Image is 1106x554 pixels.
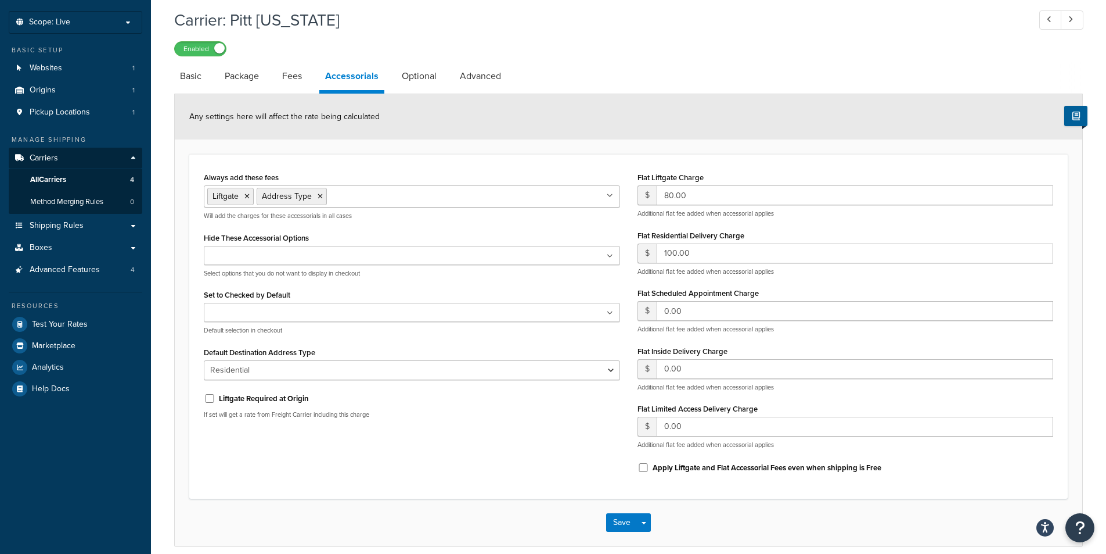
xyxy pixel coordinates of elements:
li: Carriers [9,148,142,214]
a: Carriers [9,148,142,169]
a: Basic [174,62,207,90]
label: Set to Checked by Default [204,291,290,299]
span: Liftgate [212,190,239,202]
a: Package [219,62,265,90]
p: Will add the charges for these accessorials in all cases [204,212,620,220]
a: Origins1 [9,80,142,101]
span: Advanced Features [30,265,100,275]
span: $ [637,244,657,263]
span: 0 [130,197,134,207]
span: Marketplace [32,341,75,351]
span: $ [637,185,657,205]
span: 1 [132,108,135,117]
span: $ [637,417,657,437]
p: If set will get a rate from Freight Carrier including this charge [204,410,620,419]
span: Shipping Rules [30,221,84,231]
a: Help Docs [9,378,142,399]
span: 4 [130,175,134,185]
span: Any settings here will affect the rate being calculated [189,110,380,123]
a: Accessorials [319,62,384,94]
label: Flat Liftgate Charge [637,173,704,182]
p: Additional flat fee added when accessorial applies [637,383,1054,392]
a: Shipping Rules [9,215,142,237]
label: Enabled [175,42,226,56]
span: $ [637,359,657,379]
a: Method Merging Rules0 [9,191,142,213]
p: Additional flat fee added when accessorial applies [637,209,1054,218]
a: Advanced [454,62,507,90]
a: Advanced Features4 [9,259,142,281]
a: Fees [276,62,308,90]
button: Save [606,513,637,532]
div: Manage Shipping [9,135,142,145]
span: Origins [30,85,56,95]
p: Select options that you do not want to display in checkout [204,269,620,278]
p: Default selection in checkout [204,326,620,335]
label: Apply Liftgate and Flat Accessorial Fees even when shipping is Free [653,463,881,473]
label: Default Destination Address Type [204,348,315,357]
p: Additional flat fee added when accessorial applies [637,441,1054,449]
li: Method Merging Rules [9,191,142,213]
span: 1 [132,85,135,95]
a: Boxes [9,237,142,259]
span: Carriers [30,153,58,163]
span: Websites [30,63,62,73]
a: Marketplace [9,335,142,356]
span: Address Type [262,190,312,202]
label: Flat Residential Delivery Charge [637,231,744,240]
span: All Carriers [30,175,66,185]
span: Analytics [32,363,64,373]
div: Basic Setup [9,45,142,55]
a: Pickup Locations1 [9,102,142,123]
li: Websites [9,58,142,79]
span: 4 [131,265,135,275]
button: Open Resource Center [1065,513,1094,542]
a: Test Your Rates [9,314,142,335]
a: Optional [396,62,442,90]
label: Hide These Accessorial Options [204,234,309,242]
h1: Carrier: Pitt [US_STATE] [174,9,1018,31]
div: Resources [9,301,142,311]
span: Test Your Rates [32,320,88,330]
label: Liftgate Required at Origin [219,394,309,404]
span: Scope: Live [29,17,70,27]
a: Websites1 [9,58,142,79]
label: Flat Scheduled Appointment Charge [637,289,759,298]
span: Help Docs [32,384,70,394]
li: Pickup Locations [9,102,142,123]
span: Boxes [30,243,52,253]
a: AllCarriers4 [9,169,142,191]
a: Next Record [1061,10,1083,30]
label: Flat Limited Access Delivery Charge [637,405,758,413]
label: Always add these fees [204,173,279,182]
button: Show Help Docs [1064,106,1087,126]
a: Previous Record [1039,10,1062,30]
span: Pickup Locations [30,108,90,117]
label: Flat Inside Delivery Charge [637,347,727,356]
p: Additional flat fee added when accessorial applies [637,267,1054,276]
span: 1 [132,63,135,73]
a: Analytics [9,357,142,378]
li: Origins [9,80,142,101]
li: Advanced Features [9,259,142,281]
span: $ [637,301,657,321]
span: Method Merging Rules [30,197,103,207]
p: Additional flat fee added when accessorial applies [637,325,1054,334]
